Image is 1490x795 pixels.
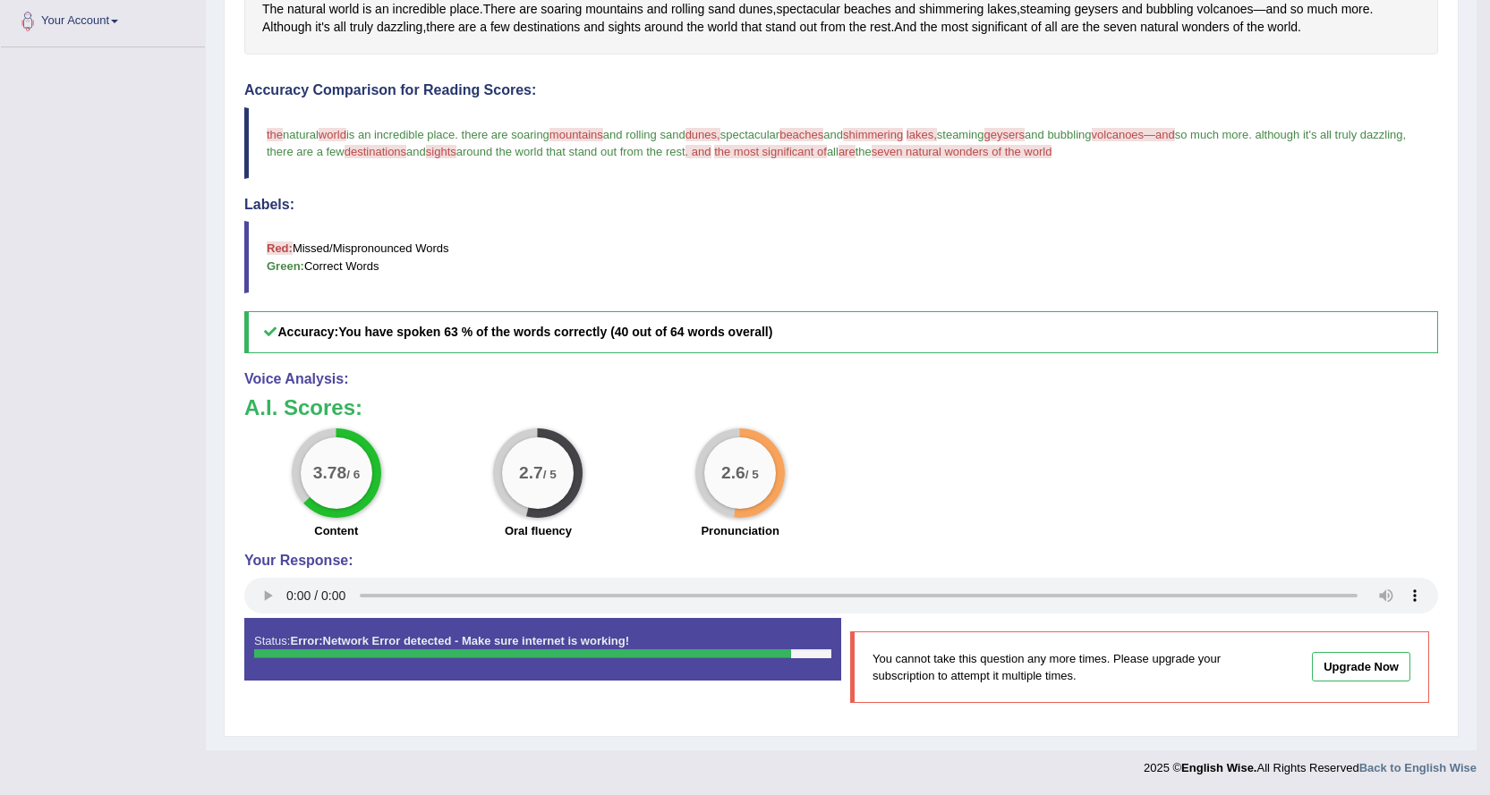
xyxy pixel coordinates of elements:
[244,311,1438,353] h5: Accuracy:
[314,522,358,539] label: Content
[1025,128,1091,141] span: and bubbling
[490,18,510,37] span: Click to see word definition
[313,463,346,483] big: 3.78
[267,241,293,255] b: Red:
[603,128,685,141] span: and rolling sand
[1144,750,1477,776] div: 2025 © All Rights Reserved
[1233,18,1244,37] span: Click to see word definition
[872,145,1052,158] span: seven natural wonders of the world
[283,128,319,141] span: natural
[907,128,937,141] span: lakes,
[334,18,346,37] span: Click to see word definition
[1359,761,1477,774] a: Back to English Wise
[350,18,373,37] span: Click to see word definition
[765,18,796,37] span: Click to see word definition
[267,259,304,273] b: Green:
[856,145,872,158] span: the
[1247,18,1264,37] span: Click to see word definition
[456,145,685,158] span: around the world that stand out from the rest
[458,18,476,37] span: Click to see word definition
[267,128,283,141] span: the
[244,618,841,681] div: Status:
[1312,652,1410,681] a: Upgrade Now
[608,18,641,37] span: Click to see word definition
[1140,18,1179,37] span: Click to see word definition
[505,522,572,539] label: Oral fluency
[741,18,762,37] span: Click to see word definition
[244,197,1438,213] h4: Labels:
[319,128,346,141] span: world
[779,128,823,141] span: beaches
[1248,128,1252,141] span: .
[827,145,839,158] span: all
[543,468,557,481] small: / 5
[984,128,1026,141] span: geysers
[1268,18,1298,37] span: Click to see word definition
[937,128,984,141] span: steaming
[701,522,779,539] label: Pronunciation
[720,128,779,141] span: spectacular
[843,128,903,141] span: shimmering
[345,145,406,158] span: destinations
[1103,18,1137,37] span: Click to see word definition
[462,128,549,141] span: there are soaring
[426,145,456,158] span: sights
[549,128,603,141] span: mountains
[262,18,311,37] span: Click to see word definition
[1175,128,1248,141] span: so much more
[721,463,745,483] big: 2.6
[800,18,817,37] span: Click to see word definition
[377,18,422,37] span: Click to see word definition
[290,634,629,647] strong: Network Error detected - Make sure internet is working!
[1031,18,1042,37] span: Click to see word definition
[685,128,720,141] span: dunes,
[244,371,1438,387] h4: Voice Analysis:
[267,145,345,158] span: there are a few
[1255,128,1402,141] span: although it's all truly dazzling
[685,145,711,158] span: . and
[1181,761,1256,774] strong: English Wise.
[1402,128,1406,141] span: ,
[244,553,1438,569] h4: Your Response:
[894,18,916,37] span: Click to see word definition
[583,18,604,37] span: Click to see word definition
[920,18,937,37] span: Click to see word definition
[480,18,487,37] span: Click to see word definition
[426,18,455,37] span: Click to see word definition
[1182,18,1230,37] span: Click to see word definition
[644,18,684,37] span: Click to see word definition
[244,221,1438,292] blockquote: Missed/Mispronounced Words Correct Words
[1060,18,1078,37] span: Click to see word definition
[346,468,360,481] small: / 6
[315,18,330,37] span: Click to see word definition
[823,128,843,141] span: and
[455,128,458,141] span: .
[714,145,827,158] span: the most significant of
[244,82,1438,98] h4: Accuracy Comparison for Reading Scores:
[708,18,737,37] span: Click to see word definition
[849,18,866,37] span: Click to see word definition
[745,468,759,481] small: / 5
[338,325,772,339] b: You have spoken 63 % of the words correctly (40 out of 64 words overall)
[870,18,890,37] span: Click to see word definition
[941,18,968,37] span: Click to see word definition
[520,463,544,483] big: 2.7
[1083,18,1100,37] span: Click to see word definition
[244,395,362,419] b: A.I. Scores:
[1044,18,1057,37] span: Click to see word definition
[290,634,322,647] strong: Error:
[686,18,703,37] span: Click to see word definition
[1092,128,1175,141] span: volcanoes—and
[406,145,426,158] span: and
[514,18,581,37] span: Click to see word definition
[821,18,846,37] span: Click to see word definition
[873,650,1276,684] p: You cannot take this question any more times. Please upgrade your subscription to attempt it mult...
[972,18,1027,37] span: Click to see word definition
[346,128,455,141] span: is an incredible place
[839,145,856,158] span: are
